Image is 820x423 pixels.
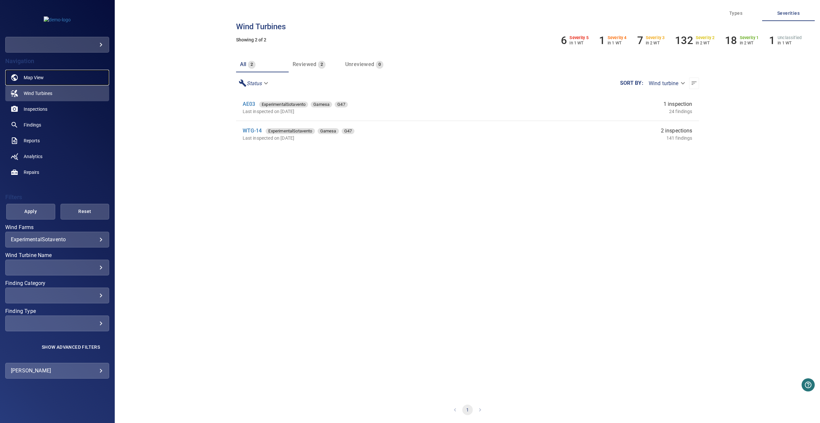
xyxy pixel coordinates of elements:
div: ExperimentalSotavento [11,236,104,243]
h6: 7 [637,34,643,47]
span: G47 [342,128,354,134]
h6: Severity 1 [740,35,759,40]
a: windturbines active [5,85,109,101]
span: Findings [24,122,41,128]
p: in 1 WT [569,40,589,45]
span: Types [713,9,758,17]
a: inspections noActive [5,101,109,117]
span: 2 [318,61,326,68]
span: Severities [766,9,811,17]
a: AE03 [243,101,255,107]
div: G47 [335,102,348,107]
h6: Severity 2 [696,35,715,40]
p: Last inspected on [DATE] [243,135,508,141]
p: in 2 WT [740,40,759,45]
a: findings noActive [5,117,109,133]
button: Sort list from newest to oldest [689,78,699,89]
button: Apply [6,204,55,220]
h6: Unclassified [778,35,802,40]
span: 0 [376,61,383,68]
span: Unreviewed [345,61,374,67]
p: in 2 WT [646,40,665,45]
span: Analytics [24,153,42,160]
div: Wind turbine [643,78,689,89]
h6: 1 [599,34,605,47]
span: ExperimentalSotavento [259,101,308,108]
div: ExperimentalSotavento [259,102,308,107]
li: Severity 2 [675,34,714,47]
a: map noActive [5,70,109,85]
span: Wind Turbines [24,90,52,97]
p: in 1 WT [778,40,802,45]
label: Finding Type [5,309,109,314]
h6: 6 [561,34,567,47]
div: G47 [342,128,354,134]
span: Repairs [24,169,39,176]
span: Gamesa [311,101,332,108]
p: in 1 WT [608,40,627,45]
span: ExperimentalSotavento [266,128,315,134]
span: 2 [248,61,255,68]
h3: Wind turbines [236,22,699,31]
nav: pagination navigation [236,397,699,423]
div: [PERSON_NAME] [11,365,104,376]
li: Severity 4 [599,34,627,47]
a: repairs noActive [5,164,109,180]
h6: Severity 3 [646,35,665,40]
span: Reset [69,207,101,216]
button: Reset [60,204,109,220]
span: all [240,61,247,67]
p: in 2 WT [696,40,715,45]
button: page 1 [462,405,473,415]
span: Map View [24,74,44,81]
span: Inspections [24,106,47,112]
p: Last inspected on [DATE] [243,108,506,115]
div: demo [5,37,109,53]
div: Gamesa [311,102,332,107]
label: Wind Farms [5,225,109,230]
label: Sort by : [620,81,643,86]
em: Status [247,80,262,86]
img: demo-logo [44,16,71,23]
span: Gamesa [318,128,339,134]
button: Show Advanced Filters [38,342,104,352]
label: Wind Turbine Name [5,253,109,258]
div: Status [236,78,273,89]
p: 24 findings [669,108,692,115]
div: Finding Type [5,316,109,331]
li: Severity 1 [725,34,759,47]
a: WTG-14 [243,128,262,134]
h6: 132 [675,34,693,47]
label: Finding Category [5,281,109,286]
h4: Navigation [5,58,109,64]
h6: Severity 5 [569,35,589,40]
span: Reports [24,137,40,144]
div: Wind Turbine Name [5,260,109,275]
span: Apply [14,207,47,216]
span: 2 inspections [661,127,692,135]
span: Show Advanced Filters [42,344,100,350]
span: G47 [335,101,348,108]
p: 141 findings [666,135,692,141]
li: Severity 5 [561,34,589,47]
h4: Filters [5,194,109,200]
div: Finding Category [5,288,109,303]
h6: Severity 4 [608,35,627,40]
div: Gamesa [318,128,339,134]
a: analytics noActive [5,149,109,164]
h6: 18 [725,34,737,47]
h6: 1 [769,34,775,47]
h5: Showing 2 of 2 [236,37,699,42]
li: Severity Unclassified [769,34,802,47]
div: Wind Farms [5,232,109,247]
div: ExperimentalSotavento [266,128,315,134]
span: Reviewed [293,61,317,67]
span: 1 inspection [663,100,692,108]
li: Severity 3 [637,34,665,47]
a: reports noActive [5,133,109,149]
